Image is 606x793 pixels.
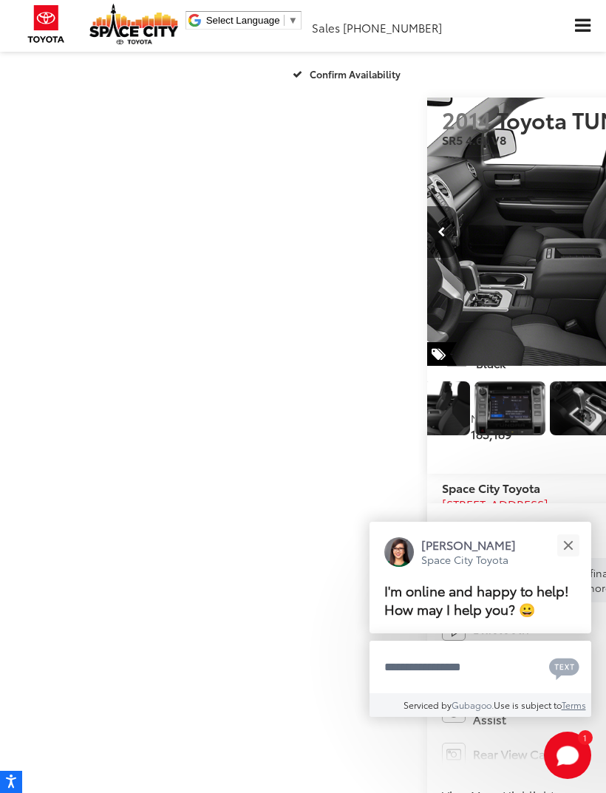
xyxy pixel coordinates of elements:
svg: Start Chat [544,732,591,779]
a: Select Language​ [206,15,298,26]
span: 1 [583,734,587,741]
span: 2014 [442,103,491,135]
span: SR5 4.6L V8 [442,131,506,148]
span: Serviced by [404,698,452,711]
span: [PHONE_NUMBER] [343,19,442,35]
span: Select Language [206,15,280,26]
svg: Text [549,656,579,680]
button: Confirm Availability [285,61,412,86]
img: Space City Toyota [89,4,178,44]
p: [PERSON_NAME] [421,537,516,553]
button: Toggle Chat Window [544,732,591,779]
button: Chat with SMS [545,650,584,684]
a: Expand Photo 6 [474,381,545,435]
span: ▼ [288,15,298,26]
span: Confirm Availability [310,67,401,81]
span: ​ [284,15,285,26]
a: Gubagoo. [452,698,494,711]
div: Close[PERSON_NAME]Space City ToyotaI'm online and happy to help! How may I help you? 😀Type your m... [370,522,591,717]
img: 2014 Toyota TUNDRA 4X2 SR5 4.6L V8 [474,381,545,435]
p: Space City Toyota [421,553,516,567]
span: Use is subject to [494,698,562,711]
span: Sales [312,19,340,35]
textarea: Type your message [370,641,591,694]
a: Expand Photo 5 [400,381,470,435]
span: Special [427,342,457,366]
button: Close [552,529,584,561]
img: 2014 Toyota TUNDRA 4X2 SR5 4.6L V8 [399,381,471,435]
a: Terms [562,698,586,711]
span: I'm online and happy to help! How may I help you? 😀 [384,581,569,619]
button: Previous image [427,206,457,258]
